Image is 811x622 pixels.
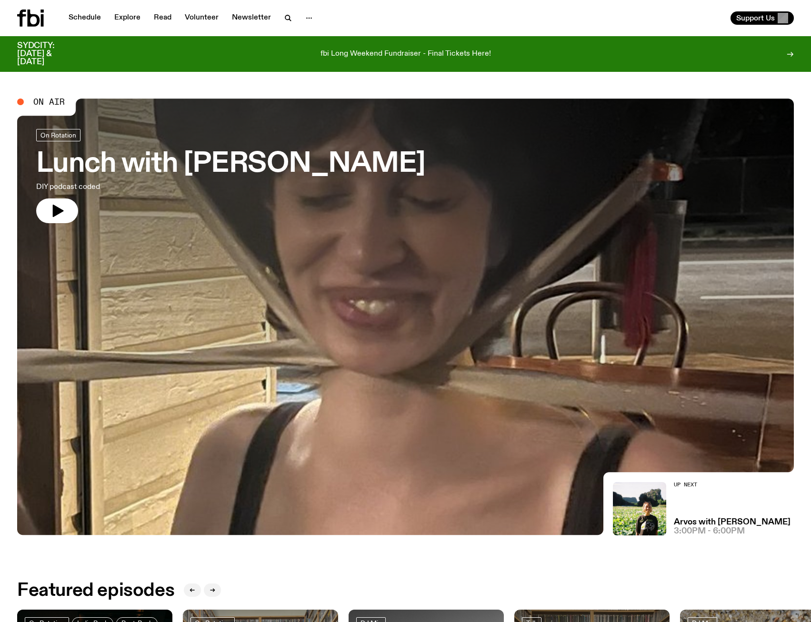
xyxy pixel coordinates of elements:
[179,11,224,25] a: Volunteer
[674,518,791,526] a: Arvos with [PERSON_NAME]
[40,132,76,139] span: On Rotation
[36,129,80,141] a: On Rotation
[674,527,745,535] span: 3:00pm - 6:00pm
[36,129,425,223] a: Lunch with [PERSON_NAME]DIY podcast coded
[17,582,174,599] h2: Featured episodes
[17,42,78,66] h3: SYDCITY: [DATE] & [DATE]
[226,11,277,25] a: Newsletter
[33,98,65,106] span: On Air
[731,11,794,25] button: Support Us
[320,50,491,59] p: fbi Long Weekend Fundraiser - Final Tickets Here!
[613,482,666,535] img: Bri is smiling and wearing a black t-shirt. She is standing in front of a lush, green field. Ther...
[148,11,177,25] a: Read
[674,482,791,487] h2: Up Next
[36,151,425,178] h3: Lunch with [PERSON_NAME]
[109,11,146,25] a: Explore
[63,11,107,25] a: Schedule
[36,181,280,193] p: DIY podcast coded
[736,14,775,22] span: Support Us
